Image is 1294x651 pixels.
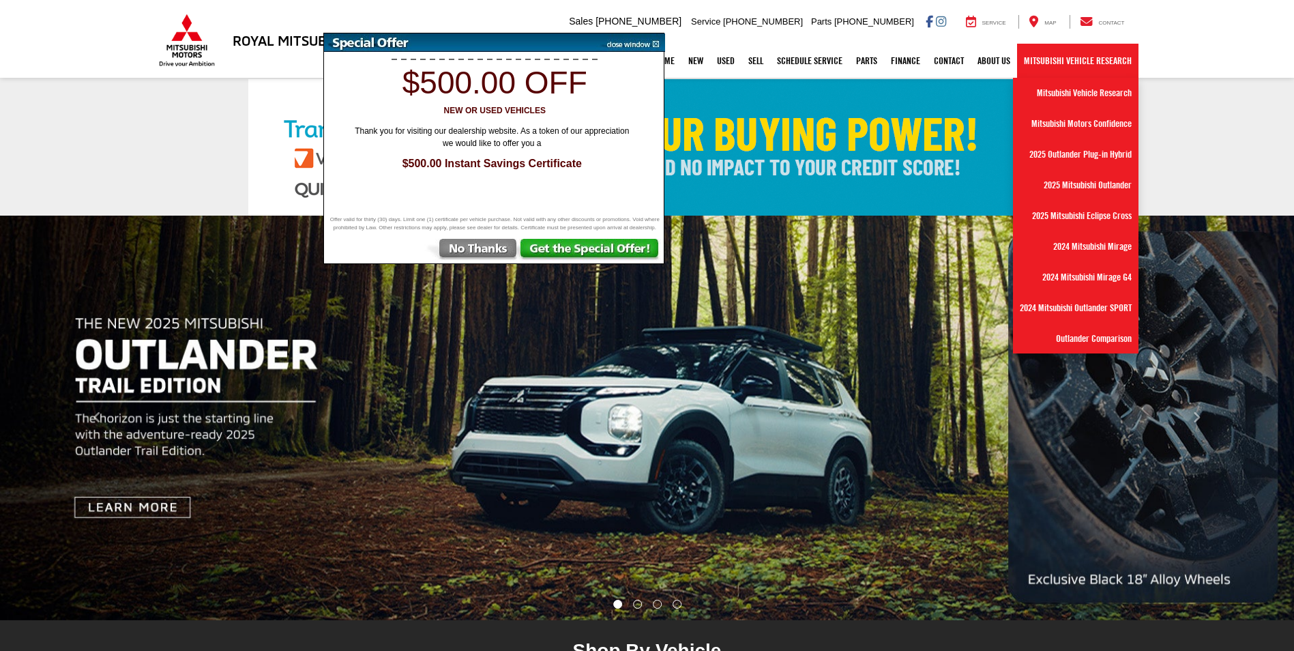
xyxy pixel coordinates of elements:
[1100,243,1294,593] button: Click to view next picture.
[691,16,720,27] span: Service
[1013,323,1138,353] a: Outlander Comparison
[248,79,1046,216] img: Check Your Buying Power
[1044,20,1056,26] span: Map
[569,16,593,27] span: Sales
[849,44,884,78] a: Parts: Opens in a new tab
[1013,170,1138,201] a: 2025 Mitsubishi Outlander
[653,600,662,609] li: Go to slide number 3.
[927,44,971,78] a: Contact
[811,16,832,27] span: Parts
[971,44,1017,78] a: About Us
[519,239,664,263] img: Get the Special Offer
[1013,262,1138,293] a: 2024 Mitsubishi Mirage G4
[233,33,352,48] h3: Royal Mitsubishi
[596,33,665,52] img: close window
[1098,20,1124,26] span: Contact
[1013,231,1138,262] a: 2024 Mitsubishi Mirage
[156,14,218,67] img: Mitsubishi
[926,16,933,27] a: Facebook: Click to visit our Facebook page
[710,44,741,78] a: Used
[723,16,803,27] span: [PHONE_NUMBER]
[834,16,914,27] span: [PHONE_NUMBER]
[741,44,770,78] a: Sell
[324,33,597,52] img: Special Offer
[1013,201,1138,231] a: 2025 Mitsubishi Eclipse Cross
[1013,78,1138,108] a: Mitsubishi Vehicle Research
[1017,44,1138,78] a: Mitsubishi Vehicle Research
[936,16,946,27] a: Instagram: Click to visit our Instagram page
[1070,15,1135,29] a: Contact
[595,16,681,27] span: [PHONE_NUMBER]
[673,600,681,609] li: Go to slide number 4.
[424,239,519,263] img: No Thanks, Continue to Website
[327,216,662,232] span: Offer valid for thirty (30) days. Limit one (1) certificate per vehicle purchase. Not valid with ...
[332,106,658,115] h3: New or Used Vehicles
[884,44,927,78] a: Finance
[770,44,849,78] a: Schedule Service: Opens in a new tab
[634,600,643,609] li: Go to slide number 2.
[982,20,1006,26] span: Service
[1018,15,1066,29] a: Map
[613,600,622,609] li: Go to slide number 1.
[338,156,645,172] span: $500.00 Instant Savings Certificate
[1013,139,1138,170] a: 2025 Outlander Plug-in Hybrid
[332,66,658,100] h1: $500.00 off
[345,126,638,149] span: Thank you for visiting our dealership website. As a token of our appreciation we would like to of...
[1013,108,1138,139] a: Mitsubishi Motors Confidence
[956,15,1016,29] a: Service
[1013,293,1138,323] a: 2024 Mitsubishi Outlander SPORT
[681,44,710,78] a: New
